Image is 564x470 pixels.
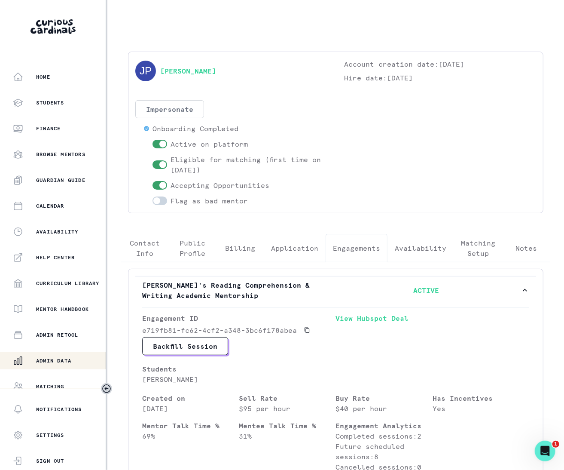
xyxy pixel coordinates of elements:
p: Home [36,74,50,80]
p: Notes [516,243,537,253]
p: Active on platform [171,139,248,149]
p: $95 per hour [239,403,335,414]
button: Backfill Session [142,337,228,355]
p: [PERSON_NAME] [142,374,336,384]
p: Help Center [36,254,75,261]
p: 31 % [239,431,335,441]
p: [DATE] [142,403,239,414]
a: View Hubspot Deal [336,313,530,337]
p: Accepting Opportunities [171,180,269,190]
img: Curious Cardinals Logo [30,19,76,34]
p: Finance [36,125,61,132]
p: $40 per hour [336,403,433,414]
p: Application [271,243,318,253]
p: Engagement ID [142,313,336,323]
button: Copied to clipboard [300,323,314,337]
p: Matching [36,383,64,390]
button: [PERSON_NAME]'s Reading Comprehension & Writing Academic MentorshipACTIVE [135,276,536,304]
p: Availability [395,243,446,253]
p: Has Incentives [433,393,529,403]
p: Admin Retool [36,332,78,338]
p: Students [142,364,336,374]
p: Admin Data [36,357,71,364]
p: Hire date: [DATE] [344,73,537,83]
p: Mentee Talk Time % [239,421,335,431]
p: Eligible for matching (first time on [DATE]) [171,154,327,175]
p: Matching Setup [461,238,495,258]
p: Created on [142,393,239,403]
p: Public Profile [176,238,209,258]
p: Engagements [333,243,380,253]
p: Yes [433,403,529,414]
p: Engagement Analytics [336,421,433,431]
p: 69 % [142,431,239,441]
p: Curriculum Library [36,280,100,287]
p: Mentor Handbook [36,306,89,313]
p: Calendar [36,203,64,209]
img: svg [135,61,156,81]
p: Future scheduled sessions: 8 [336,441,433,462]
p: Billing [225,243,255,253]
iframe: Intercom live chat [535,441,555,461]
button: Impersonate [135,100,204,118]
p: Contact Info [128,238,162,258]
p: Guardian Guide [36,177,85,184]
p: ACTIVE [332,285,521,295]
p: Availability [36,228,78,235]
a: [PERSON_NAME] [160,66,216,76]
p: Buy Rate [336,393,433,403]
button: Toggle sidebar [101,383,112,394]
p: Browse Mentors [36,151,85,158]
p: Notifications [36,406,82,413]
p: Sell Rate [239,393,335,403]
span: 1 [552,441,559,448]
p: Account creation date: [DATE] [344,59,537,69]
p: [PERSON_NAME]'s Reading Comprehension & Writing Academic Mentorship [142,280,332,301]
p: Onboarding Completed [152,123,238,134]
p: Mentor Talk Time % [142,421,239,431]
p: e719fb81-fc62-4cf2-a348-3bc6f178abea [142,325,297,335]
p: Completed sessions: 2 [336,431,433,441]
p: Settings [36,432,64,439]
p: Flag as bad mentor [171,196,248,206]
p: Students [36,99,64,106]
p: Sign Out [36,458,64,464]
